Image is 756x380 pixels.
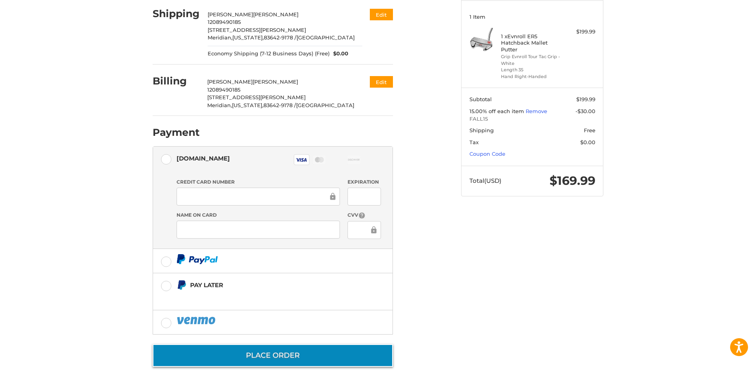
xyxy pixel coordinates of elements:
label: Credit Card Number [177,178,340,186]
h3: 1 Item [469,14,595,20]
span: Free [584,127,595,133]
span: $169.99 [550,173,595,188]
span: $0.00 [330,50,349,58]
span: [PERSON_NAME] [253,78,298,85]
span: 12089490185 [207,86,240,93]
div: [DOMAIN_NAME] [177,152,230,165]
span: [STREET_ADDRESS][PERSON_NAME] [207,94,306,100]
span: 83642-9178 / [263,102,296,108]
a: Coupon Code [469,151,505,157]
li: Hand Right-Handed [501,73,562,80]
span: 15.00% off each item [469,108,526,114]
h4: 1 x Evnroll ER5 Hatchback Mallet Putter [501,33,562,53]
label: Expiration [348,178,381,186]
span: Shipping [469,127,494,133]
span: Subtotal [469,96,492,102]
span: Tax [469,139,479,145]
span: [PERSON_NAME] [207,78,253,85]
li: Grip Evnroll Tour Tac Grip - White [501,53,562,67]
a: Remove [526,108,547,114]
span: 83642-9178 / [264,34,297,41]
div: $199.99 [564,28,595,36]
span: [PERSON_NAME] [253,11,298,18]
img: PayPal icon [177,315,217,325]
span: Meridian, [208,34,232,41]
label: CVV [348,212,381,219]
h2: Payment [153,126,200,139]
div: Pay Later [190,278,343,292]
span: [GEOGRAPHIC_DATA] [297,34,355,41]
span: $199.99 [576,96,595,102]
span: Total (USD) [469,177,501,184]
span: [US_STATE], [232,34,264,41]
span: $0.00 [580,139,595,145]
img: Pay Later icon [177,280,187,290]
span: [GEOGRAPHIC_DATA] [296,102,354,108]
span: -$30.00 [575,108,595,114]
h2: Shipping [153,8,200,20]
span: [PERSON_NAME] [208,11,253,18]
span: [STREET_ADDRESS][PERSON_NAME] [208,27,306,33]
button: Edit [370,9,393,20]
span: Meridian, [207,102,232,108]
li: Length 35 [501,67,562,73]
span: 12089490185 [208,19,241,25]
h2: Billing [153,75,199,87]
label: Name on Card [177,212,340,219]
img: PayPal icon [177,254,218,264]
span: [US_STATE], [232,102,263,108]
button: Place Order [153,344,393,367]
span: FALL15 [469,115,595,123]
iframe: PayPal Message 1 [177,293,343,300]
span: Economy Shipping (7-12 Business Days) (Free) [208,50,330,58]
button: Edit [370,76,393,88]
